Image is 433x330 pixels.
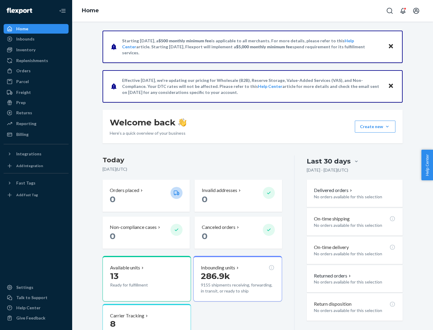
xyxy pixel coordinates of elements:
[110,117,186,128] h1: Welcome back
[110,271,118,281] span: 13
[4,130,69,139] a: Billing
[178,118,186,127] img: hand-wave emoji
[16,180,35,186] div: Fast Tags
[122,38,382,56] p: Starting [DATE], a is applicable to all merchants. For more details, please refer to this article...
[397,5,409,17] button: Open notifications
[195,180,282,212] button: Invalid addresses 0
[202,231,207,241] span: 0
[110,194,115,204] span: 0
[4,190,69,200] a: Add Fast Tag
[82,7,99,14] a: Home
[4,108,69,118] a: Returns
[202,194,207,204] span: 0
[4,161,69,171] a: Add Integration
[202,187,237,194] p: Invalid addresses
[103,166,282,172] p: [DATE] ( UTC )
[4,149,69,159] button: Integrations
[410,5,422,17] button: Open account menu
[4,293,69,302] a: Talk to Support
[16,100,26,106] div: Prep
[314,244,349,251] p: On-time delivery
[110,312,144,319] p: Carrier Tracking
[16,295,48,301] div: Talk to Support
[16,89,31,95] div: Freight
[314,215,350,222] p: On-time shipping
[110,224,157,231] p: Non-compliance cases
[314,307,395,313] p: No orders available for this selection
[421,150,433,180] button: Help Center
[195,217,282,249] button: Canceled orders 0
[16,151,41,157] div: Integrations
[307,167,348,173] p: [DATE] - [DATE] ( UTC )
[384,5,396,17] button: Open Search Box
[4,88,69,97] a: Freight
[110,282,166,288] p: Ready for fulfillment
[7,8,32,14] img: Flexport logo
[4,313,69,323] button: Give Feedback
[307,157,351,166] div: Last 30 days
[16,36,35,42] div: Inbounds
[16,79,29,85] div: Parcel
[4,178,69,188] button: Fast Tags
[16,121,36,127] div: Reporting
[158,38,211,43] span: $500 monthly minimum fee
[16,315,45,321] div: Give Feedback
[4,56,69,65] a: Replenishments
[103,155,282,165] h3: Today
[236,44,292,49] span: $5,000 monthly minimum fee
[16,68,31,74] div: Orders
[4,77,69,86] a: Parcel
[103,256,191,301] button: Available units13Ready for fulfillment
[387,42,395,51] button: Close
[122,77,382,95] p: Effective [DATE], we're updating our pricing for Wholesale (B2B), Reserve Storage, Value-Added Se...
[4,34,69,44] a: Inbounds
[314,301,352,307] p: Return disposition
[4,303,69,313] a: Help Center
[4,45,69,55] a: Inventory
[77,2,104,19] ol: breadcrumbs
[16,110,32,116] div: Returns
[201,271,230,281] span: 286.9k
[103,217,190,249] button: Non-compliance cases 0
[16,58,48,64] div: Replenishments
[16,26,28,32] div: Home
[4,66,69,76] a: Orders
[314,251,395,257] p: No orders available for this selection
[4,283,69,292] a: Settings
[16,131,29,137] div: Billing
[110,130,186,136] p: Here’s a quick overview of your business
[4,98,69,107] a: Prep
[110,319,115,329] span: 8
[201,282,274,294] p: 9155 shipments receiving, forwarding, in transit, or ready to ship
[16,305,41,311] div: Help Center
[110,231,115,241] span: 0
[16,163,43,168] div: Add Integration
[110,187,139,194] p: Orders placed
[355,121,395,133] button: Create new
[110,264,140,271] p: Available units
[202,224,235,231] p: Canceled orders
[4,24,69,34] a: Home
[16,47,35,53] div: Inventory
[201,264,235,271] p: Inbounding units
[314,279,395,285] p: No orders available for this selection
[387,82,395,91] button: Close
[16,284,33,290] div: Settings
[314,194,395,200] p: No orders available for this selection
[314,187,353,194] button: Delivered orders
[57,5,69,17] button: Close Navigation
[4,119,69,128] a: Reporting
[16,192,38,197] div: Add Fast Tag
[193,256,282,301] button: Inbounding units286.9k9155 shipments receiving, forwarding, in transit, or ready to ship
[258,84,282,89] a: Help Center
[314,272,352,279] button: Returned orders
[314,222,395,228] p: No orders available for this selection
[103,180,190,212] button: Orders placed 0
